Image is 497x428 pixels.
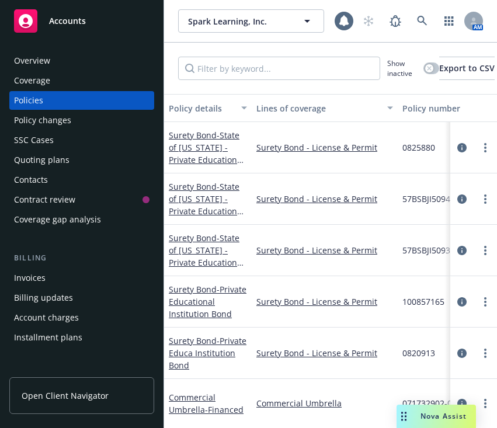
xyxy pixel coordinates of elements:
[439,57,495,80] button: Export to CSV
[455,141,469,155] a: circleInformation
[437,9,461,33] a: Switch app
[478,295,492,309] a: more
[205,404,244,415] span: - Financed
[455,346,469,360] a: circleInformation
[14,190,75,209] div: Contract review
[9,170,154,189] a: Contacts
[411,9,434,33] a: Search
[256,102,380,114] div: Lines of coverage
[9,91,154,110] a: Policies
[9,252,154,264] div: Billing
[455,192,469,206] a: circleInformation
[9,51,154,70] a: Overview
[397,405,411,428] div: Drag to move
[256,347,393,359] a: Surety Bond - License & Permit
[402,193,450,205] span: 57BSBJI5094
[164,94,252,122] button: Policy details
[478,141,492,155] a: more
[9,190,154,209] a: Contract review
[178,57,380,80] input: Filter by keyword...
[14,131,54,149] div: SSC Cases
[14,151,69,169] div: Quoting plans
[402,397,457,409] span: 071732902-00
[478,346,492,360] a: more
[478,192,492,206] a: more
[169,392,244,415] a: Commercial Umbrella
[169,181,239,229] a: Surety Bond
[14,288,73,307] div: Billing updates
[9,308,154,327] a: Account charges
[402,295,444,308] span: 100857165
[14,91,43,110] div: Policies
[455,243,469,258] a: circleInformation
[169,335,246,371] a: Surety Bond
[9,71,154,90] a: Coverage
[402,141,435,154] span: 0825880
[252,94,398,122] button: Lines of coverage
[420,411,467,421] span: Nova Assist
[14,111,71,130] div: Policy changes
[9,111,154,130] a: Policy changes
[14,269,46,287] div: Invoices
[256,141,393,154] a: Surety Bond - License & Permit
[9,151,154,169] a: Quoting plans
[169,130,244,178] a: Surety Bond
[478,396,492,410] a: more
[178,9,324,33] button: Spark Learning, Inc.
[387,58,419,78] span: Show inactive
[402,244,450,256] span: 57BSBJI5093
[478,243,492,258] a: more
[169,102,234,114] div: Policy details
[397,405,476,428] button: Nova Assist
[9,328,154,347] a: Installment plans
[256,193,393,205] a: Surety Bond - License & Permit
[169,284,246,319] a: Surety Bond
[439,62,495,74] span: Export to CSV
[49,16,86,26] span: Accounts
[9,288,154,307] a: Billing updates
[169,232,239,280] a: Surety Bond
[9,269,154,287] a: Invoices
[9,5,154,37] a: Accounts
[14,170,48,189] div: Contacts
[14,51,50,70] div: Overview
[14,71,50,90] div: Coverage
[256,295,393,308] a: Surety Bond - License & Permit
[402,347,435,359] span: 0820913
[455,295,469,309] a: circleInformation
[14,328,82,347] div: Installment plans
[14,308,79,327] div: Account charges
[14,210,101,229] div: Coverage gap analysis
[9,210,154,229] a: Coverage gap analysis
[256,244,393,256] a: Surety Bond - License & Permit
[169,335,246,371] span: - Private Educa Institution Bond
[455,396,469,410] a: circleInformation
[402,102,497,114] div: Policy number
[357,9,380,33] a: Start snowing
[384,9,407,33] a: Report a Bug
[9,131,154,149] a: SSC Cases
[169,284,246,319] span: - Private Educational Institution Bond
[188,15,289,27] span: Spark Learning, Inc.
[256,397,393,409] a: Commercial Umbrella
[22,389,109,402] span: Open Client Navigator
